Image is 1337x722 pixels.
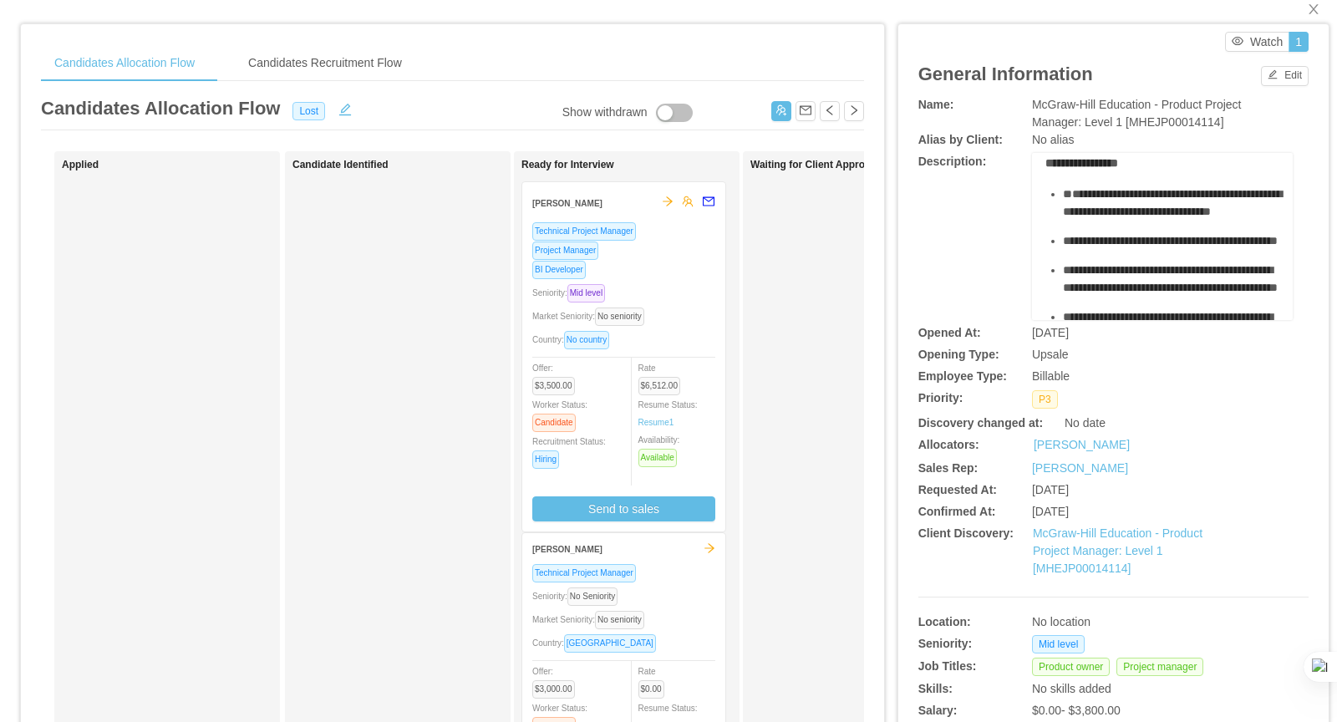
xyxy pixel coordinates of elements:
[41,44,208,82] div: Candidates Allocation Flow
[918,60,1093,88] article: General Information
[532,312,651,321] span: Market Seniority:
[918,326,981,339] b: Opened At:
[918,155,987,168] b: Description:
[532,400,587,427] span: Worker Status:
[532,680,575,699] span: $3,000.00
[41,94,280,122] article: Candidates Allocation Flow
[532,638,663,648] span: Country:
[235,44,415,82] div: Candidates Recruitment Flow
[682,196,694,207] span: team
[532,564,636,582] span: Technical Project Manager
[564,331,609,349] span: No country
[918,369,1007,383] b: Employee Type:
[1032,613,1228,631] div: No location
[918,133,1003,146] b: Alias by Client:
[844,101,864,121] button: icon: right
[918,416,1043,430] b: Discovery changed at:
[532,222,636,241] span: Technical Project Manager
[796,101,816,121] button: icon: mail
[918,637,973,650] b: Seniority:
[595,308,644,326] span: No seniority
[662,196,674,207] span: arrow-right
[638,435,684,462] span: Availability:
[1289,32,1309,52] button: 1
[1032,98,1242,129] span: McGraw-Hill Education - Product Project Manager: Level 1 [MHEJP00014114]
[532,242,598,260] span: Project Manager
[918,682,953,695] b: Skills:
[918,391,963,404] b: Priority:
[918,438,979,451] b: Allocators:
[1045,155,1280,322] div: rdw-editor
[638,377,681,395] span: $6,512.00
[567,284,605,303] span: Mid level
[532,364,582,390] span: Offer:
[332,99,358,116] button: icon: edit
[1032,682,1111,695] span: No skills added
[1307,3,1320,16] i: icon: close
[567,587,618,606] span: No Seniority
[521,159,755,171] h1: Ready for Interview
[638,680,664,699] span: $0.00
[1116,658,1203,676] span: Project manager
[918,526,1014,540] b: Client Discovery:
[564,634,656,653] span: [GEOGRAPHIC_DATA]
[1065,416,1106,430] span: No date
[532,335,616,344] span: Country:
[918,704,958,717] b: Salary:
[532,667,582,694] span: Offer:
[1032,704,1121,717] span: $0.00 - $3,800.00
[918,98,954,111] b: Name:
[1032,348,1069,361] span: Upsale
[918,659,977,673] b: Job Titles:
[918,461,979,475] b: Sales Rep:
[532,199,602,208] strong: [PERSON_NAME]
[532,288,612,297] span: Seniority:
[638,449,677,467] span: Available
[771,101,791,121] button: icon: usergroup-add
[1032,483,1069,496] span: [DATE]
[1032,390,1058,409] span: P3
[918,505,996,518] b: Confirmed At:
[918,483,997,496] b: Requested At:
[532,437,606,464] span: Recruitment Status:
[1034,436,1130,454] a: [PERSON_NAME]
[1261,66,1309,86] button: icon: editEdit
[562,104,648,122] div: Show withdrawn
[532,377,575,395] span: $3,500.00
[694,189,715,216] button: mail
[532,414,576,432] span: Candidate
[1032,133,1075,146] span: No alias
[820,101,840,121] button: icon: left
[292,102,325,120] span: Lost
[532,615,651,624] span: Market Seniority:
[532,496,715,521] button: Send to sales
[638,364,688,390] span: Rate
[532,545,602,554] strong: [PERSON_NAME]
[704,542,715,554] span: arrow-right
[532,592,624,601] span: Seniority:
[595,611,644,629] span: No seniority
[532,450,559,469] span: Hiring
[1033,526,1202,575] a: McGraw-Hill Education - Product Project Manager: Level 1 [MHEJP00014114]
[638,667,671,694] span: Rate
[638,400,698,427] span: Resume Status:
[1032,153,1293,320] div: rdw-wrapper
[918,615,971,628] b: Location:
[638,416,674,429] a: Resume1
[292,159,526,171] h1: Candidate Identified
[1032,369,1070,383] span: Billable
[1225,32,1289,52] button: icon: eyeWatch
[1032,505,1069,518] span: [DATE]
[1032,635,1085,653] span: Mid level
[62,159,296,171] h1: Applied
[1032,326,1069,339] span: [DATE]
[918,348,999,361] b: Opening Type:
[750,159,984,171] h1: Waiting for Client Approval
[1032,461,1128,475] a: [PERSON_NAME]
[1032,658,1110,676] span: Product owner
[532,261,586,279] span: BI Developer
